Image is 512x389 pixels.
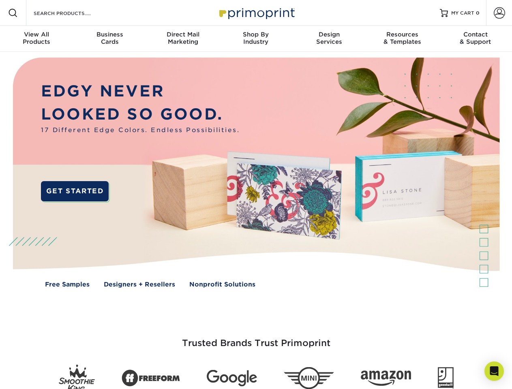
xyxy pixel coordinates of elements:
h3: Trusted Brands Trust Primoprint [19,318,493,358]
p: LOOKED SO GOOD. [41,103,240,126]
div: Cards [73,31,146,45]
img: Goodwill [438,367,454,389]
input: SEARCH PRODUCTS..... [33,8,112,18]
img: Amazon [361,371,411,386]
div: Services [293,31,366,45]
span: Shop By [219,31,292,38]
span: Resources [366,31,439,38]
div: Marketing [146,31,219,45]
p: EDGY NEVER [41,80,240,103]
a: Designers + Resellers [104,280,175,289]
span: MY CART [451,10,474,17]
div: Open Intercom Messenger [484,361,504,381]
div: & Templates [366,31,439,45]
a: DesignServices [293,26,366,52]
div: Industry [219,31,292,45]
span: 0 [476,10,480,16]
a: Direct MailMarketing [146,26,219,52]
a: Nonprofit Solutions [189,280,255,289]
span: Business [73,31,146,38]
a: Resources& Templates [366,26,439,52]
div: & Support [439,31,512,45]
span: Contact [439,31,512,38]
img: Primoprint [216,4,297,21]
a: Free Samples [45,280,90,289]
span: 17 Different Edge Colors. Endless Possibilities. [41,126,240,135]
a: Contact& Support [439,26,512,52]
a: Shop ByIndustry [219,26,292,52]
span: Direct Mail [146,31,219,38]
img: Google [207,370,257,387]
span: Design [293,31,366,38]
a: GET STARTED [41,181,109,201]
a: BusinessCards [73,26,146,52]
